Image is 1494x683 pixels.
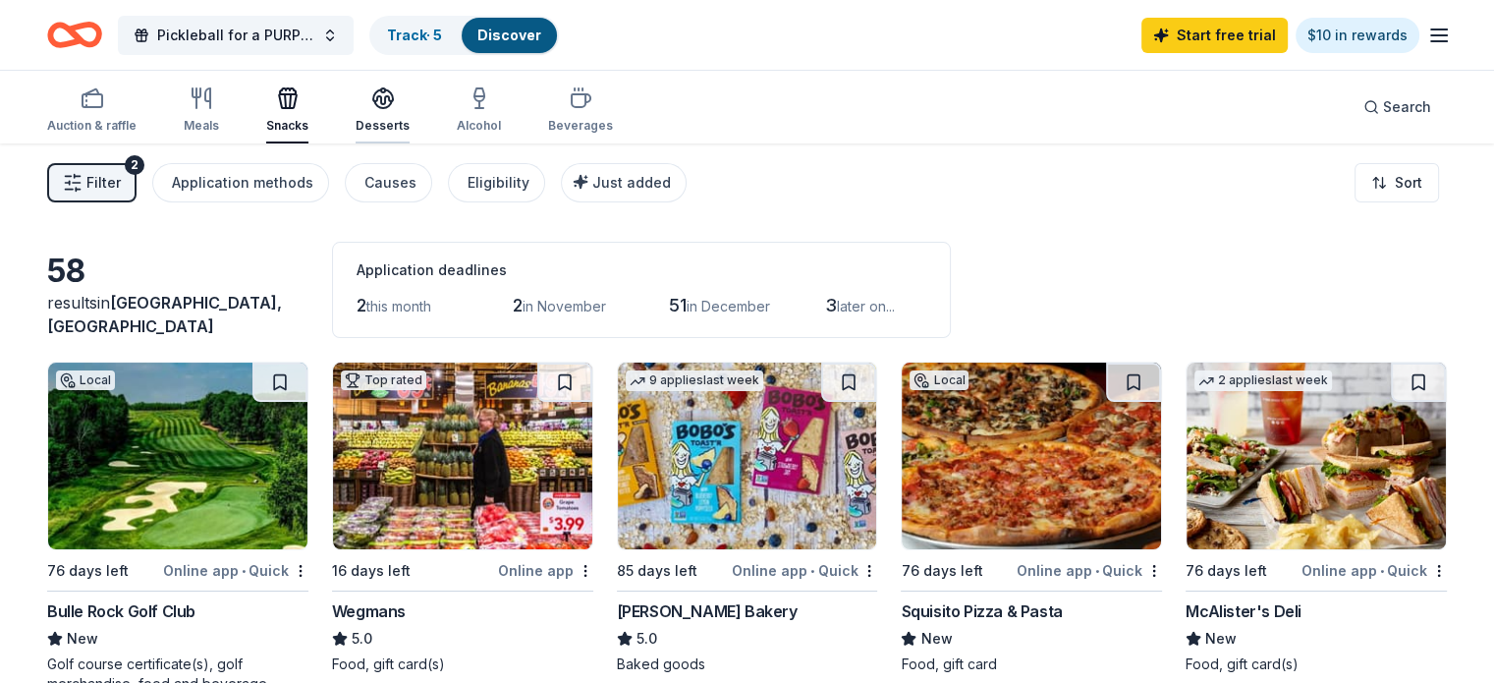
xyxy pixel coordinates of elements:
[266,79,308,143] button: Snacks
[48,363,307,549] img: Image for Bulle Rock Golf Club
[47,12,102,58] a: Home
[548,118,613,134] div: Beverages
[457,79,501,143] button: Alcohol
[47,252,308,291] div: 58
[1205,627,1237,651] span: New
[1186,599,1301,623] div: McAlister's Deli
[457,118,501,134] div: Alcohol
[477,27,541,43] a: Discover
[364,171,416,195] div: Causes
[468,171,529,195] div: Eligibility
[366,298,431,314] span: this month
[1141,18,1288,53] a: Start free trial
[523,298,606,314] span: in November
[910,370,968,390] div: Local
[825,295,837,315] span: 3
[1395,171,1422,195] span: Sort
[332,599,406,623] div: Wegmans
[125,155,144,175] div: 2
[618,363,877,549] img: Image for Bobo's Bakery
[901,599,1062,623] div: Squisito Pizza & Pasta
[513,295,523,315] span: 2
[47,118,137,134] div: Auction & raffle
[810,563,814,579] span: •
[47,163,137,202] button: Filter2
[369,16,559,55] button: Track· 5Discover
[332,362,593,674] a: Image for WegmansTop rated16 days leftOnline appWegmans5.0Food, gift card(s)
[345,163,432,202] button: Causes
[86,171,121,195] span: Filter
[1296,18,1419,53] a: $10 in rewards
[1186,559,1267,583] div: 76 days left
[357,295,366,315] span: 2
[387,27,442,43] a: Track· 5
[1186,362,1447,674] a: Image for McAlister's Deli2 applieslast week76 days leftOnline app•QuickMcAlister's DeliNewFood, ...
[1194,370,1332,391] div: 2 applies last week
[47,293,282,336] span: [GEOGRAPHIC_DATA], [GEOGRAPHIC_DATA]
[1383,95,1431,119] span: Search
[356,118,410,134] div: Desserts
[118,16,354,55] button: Pickleball for a PURPOSE
[352,627,372,651] span: 5.0
[669,295,687,315] span: 51
[617,655,878,674] div: Baked goods
[47,559,129,583] div: 76 days left
[67,627,98,651] span: New
[1301,558,1447,583] div: Online app Quick
[617,599,798,623] div: [PERSON_NAME] Bakery
[152,163,329,202] button: Application methods
[332,559,411,583] div: 16 days left
[357,258,926,282] div: Application deadlines
[47,599,195,623] div: Bulle Rock Golf Club
[636,627,657,651] span: 5.0
[687,298,770,314] span: in December
[901,559,982,583] div: 76 days left
[617,362,878,674] a: Image for Bobo's Bakery9 applieslast week85 days leftOnline app•Quick[PERSON_NAME] Bakery5.0Baked...
[1017,558,1162,583] div: Online app Quick
[56,370,115,390] div: Local
[47,79,137,143] button: Auction & raffle
[561,163,687,202] button: Just added
[163,558,308,583] div: Online app Quick
[592,174,671,191] span: Just added
[626,370,763,391] div: 9 applies last week
[356,79,410,143] button: Desserts
[172,171,313,195] div: Application methods
[47,293,282,336] span: in
[47,291,308,338] div: results
[184,79,219,143] button: Meals
[266,118,308,134] div: Snacks
[184,118,219,134] div: Meals
[448,163,545,202] button: Eligibility
[498,558,593,583] div: Online app
[157,24,314,47] span: Pickleball for a PURPOSE
[901,362,1162,674] a: Image for Squisito Pizza & PastaLocal76 days leftOnline app•QuickSquisito Pizza & PastaNewFood, g...
[1355,163,1439,202] button: Sort
[920,627,952,651] span: New
[548,79,613,143] button: Beverages
[732,558,877,583] div: Online app Quick
[901,655,1162,674] div: Food, gift card
[1095,563,1099,579] span: •
[242,563,246,579] span: •
[333,363,592,549] img: Image for Wegmans
[837,298,895,314] span: later on...
[341,370,426,390] div: Top rated
[1187,363,1446,549] img: Image for McAlister's Deli
[332,655,593,674] div: Food, gift card(s)
[1380,563,1384,579] span: •
[617,559,697,583] div: 85 days left
[902,363,1161,549] img: Image for Squisito Pizza & Pasta
[1186,655,1447,674] div: Food, gift card(s)
[1348,87,1447,127] button: Search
